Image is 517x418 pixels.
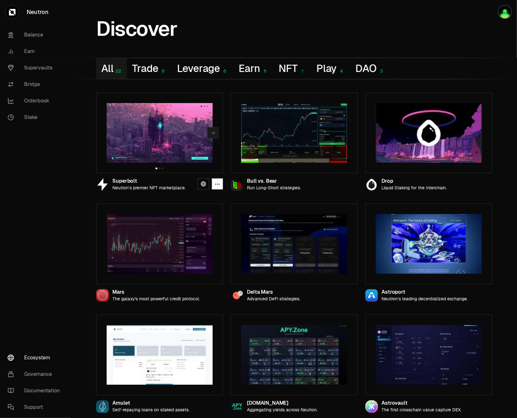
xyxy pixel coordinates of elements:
img: Astrovault preview image [376,325,482,385]
div: 11 [260,69,268,74]
a: Stake [3,109,69,126]
img: Apy.Zone preview image [241,325,347,385]
p: The galaxy's most powerful credit protocol. [113,296,200,302]
img: Astroport preview image [376,214,482,274]
p: The first crosschain value capture DEX. [382,407,462,413]
a: Supervaults [3,60,69,76]
p: Liquid Staking for the Interchain. [382,185,447,191]
div: 3 [376,69,385,74]
div: 22 [113,69,122,74]
p: Advanced DeFi strategies. [247,296,301,302]
div: 4 [337,69,345,74]
img: Delta Mars preview image [241,214,347,274]
div: Mars [113,290,200,295]
div: 6 [220,69,229,74]
button: Earn [234,58,274,79]
a: Orderbook [3,93,69,109]
p: Aggregating yields across Neutron. [247,407,318,413]
img: Amulet preview image [107,325,213,385]
a: Support [3,399,69,415]
button: Leverage [172,58,234,79]
div: Drop [382,179,447,184]
div: Astroport [382,290,468,295]
div: [DOMAIN_NAME] [247,401,318,406]
img: Superbolt preview image [107,103,213,163]
div: Astrovault [382,401,462,406]
a: Balance [3,27,69,43]
p: Neutron’s premier NFT marketplace. [113,185,186,191]
button: Trade [127,58,172,79]
button: Play [311,58,350,79]
div: Bull vs. Bear [247,179,301,184]
div: 6 [158,69,167,74]
button: All [96,58,127,79]
a: Governance [3,366,69,382]
div: Amulet [113,401,190,406]
img: Drop preview image [376,103,482,163]
p: Run Long-Short strategies. [247,185,301,191]
a: Earn [3,43,69,60]
div: 1 [297,69,306,74]
a: Ecosystem [3,349,69,366]
div: Delta Mars [247,290,301,295]
a: Documentation [3,382,69,399]
p: Self-repaying loans on staked assets. [113,407,190,413]
div: Superbolt [113,179,186,184]
button: DAO [350,58,390,79]
a: Bridge [3,76,69,93]
p: Neutron’s leading decentralized exchange. [382,296,468,302]
h1: Discover [96,20,177,37]
img: Jay Keplr [498,5,512,19]
img: Bull vs. Bear preview image [241,103,347,163]
img: Mars preview image [107,214,213,274]
button: NFT [274,58,311,79]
